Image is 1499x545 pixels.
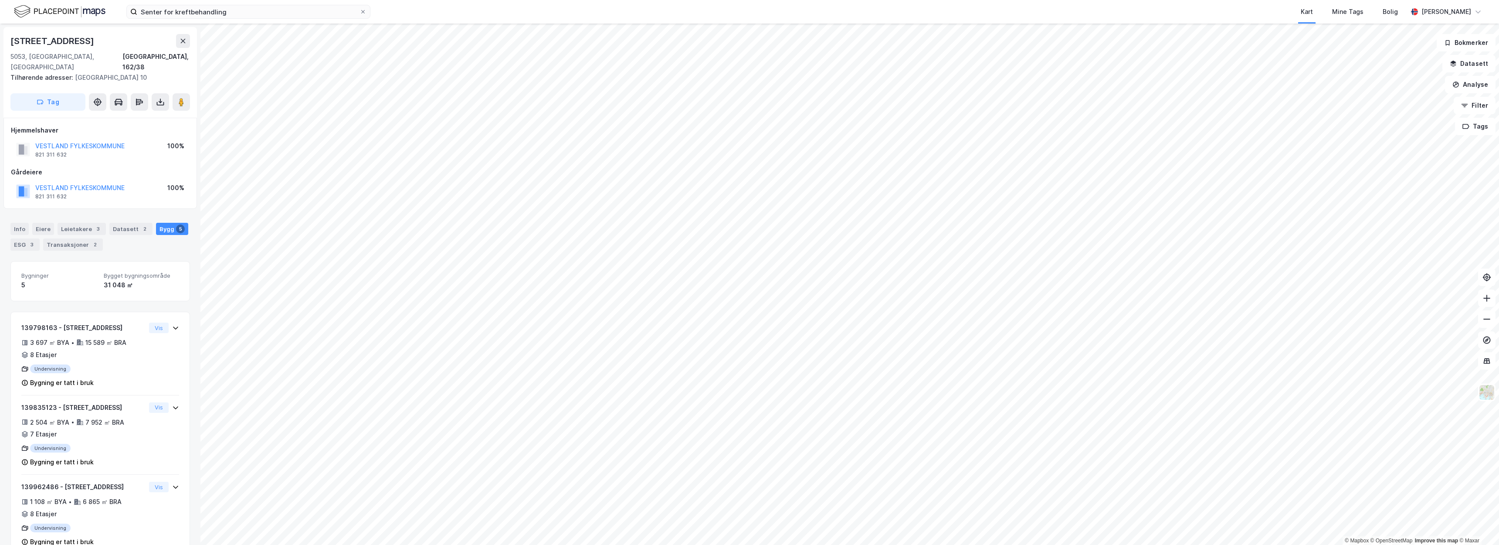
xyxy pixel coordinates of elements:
div: 5053, [GEOGRAPHIC_DATA], [GEOGRAPHIC_DATA] [10,51,122,72]
div: 2 504 ㎡ BYA [30,417,69,428]
div: Bygning er tatt i bruk [30,378,94,388]
iframe: Chat Widget [1455,503,1499,545]
div: 5 [21,280,97,290]
div: 821 311 632 [35,193,67,200]
span: Bygget bygningsområde [104,272,179,279]
a: Mapbox [1345,538,1369,544]
div: • [68,498,72,505]
div: Transaksjoner [43,238,103,251]
div: Bygg [156,223,188,235]
input: Søk på adresse, matrikkel, gårdeiere, leietakere eller personer [137,5,359,18]
div: Kontrollprogram for chat [1455,503,1499,545]
div: 139962486 - [STREET_ADDRESS] [21,482,146,492]
button: Analyse [1445,76,1496,93]
img: logo.f888ab2527a4732fd821a326f86c7f29.svg [14,4,105,19]
div: 3 697 ㎡ BYA [30,337,69,348]
div: Bygning er tatt i bruk [30,457,94,467]
div: [GEOGRAPHIC_DATA], 162/38 [122,51,190,72]
div: 821 311 632 [35,151,67,158]
div: [STREET_ADDRESS] [10,34,96,48]
button: Bokmerker [1437,34,1496,51]
div: 3 [94,225,102,233]
div: 2 [91,240,99,249]
div: Hjemmelshaver [11,125,190,136]
div: 139835123 - [STREET_ADDRESS] [21,402,146,413]
div: 100% [167,183,184,193]
div: Bolig [1383,7,1398,17]
div: • [71,339,75,346]
div: 100% [167,141,184,151]
span: Tilhørende adresser: [10,74,75,81]
div: 3 [27,240,36,249]
div: 15 589 ㎡ BRA [85,337,126,348]
div: ESG [10,238,40,251]
div: 6 865 ㎡ BRA [83,497,122,507]
div: Mine Tags [1332,7,1363,17]
button: Vis [149,323,169,333]
a: Improve this map [1415,538,1458,544]
button: Tags [1455,118,1496,135]
button: Tag [10,93,85,111]
div: • [71,419,75,426]
a: OpenStreetMap [1370,538,1413,544]
div: Kart [1301,7,1313,17]
div: Leietakere [58,223,106,235]
div: Eiere [32,223,54,235]
span: Bygninger [21,272,97,279]
div: 5 [176,225,185,233]
div: 7 Etasjer [30,429,57,439]
div: 7 952 ㎡ BRA [85,417,124,428]
div: 8 Etasjer [30,350,57,360]
div: Gårdeiere [11,167,190,177]
div: [GEOGRAPHIC_DATA] 10 [10,72,183,83]
button: Filter [1454,97,1496,114]
button: Datasett [1442,55,1496,72]
img: Z [1479,384,1495,401]
div: Datasett [109,223,153,235]
div: 139798163 - [STREET_ADDRESS] [21,323,146,333]
div: Info [10,223,29,235]
div: [PERSON_NAME] [1421,7,1471,17]
button: Vis [149,402,169,413]
button: Vis [149,482,169,492]
div: 1 108 ㎡ BYA [30,497,67,507]
div: 31 048 ㎡ [104,280,179,290]
div: 2 [140,225,149,233]
div: 8 Etasjer [30,509,57,519]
